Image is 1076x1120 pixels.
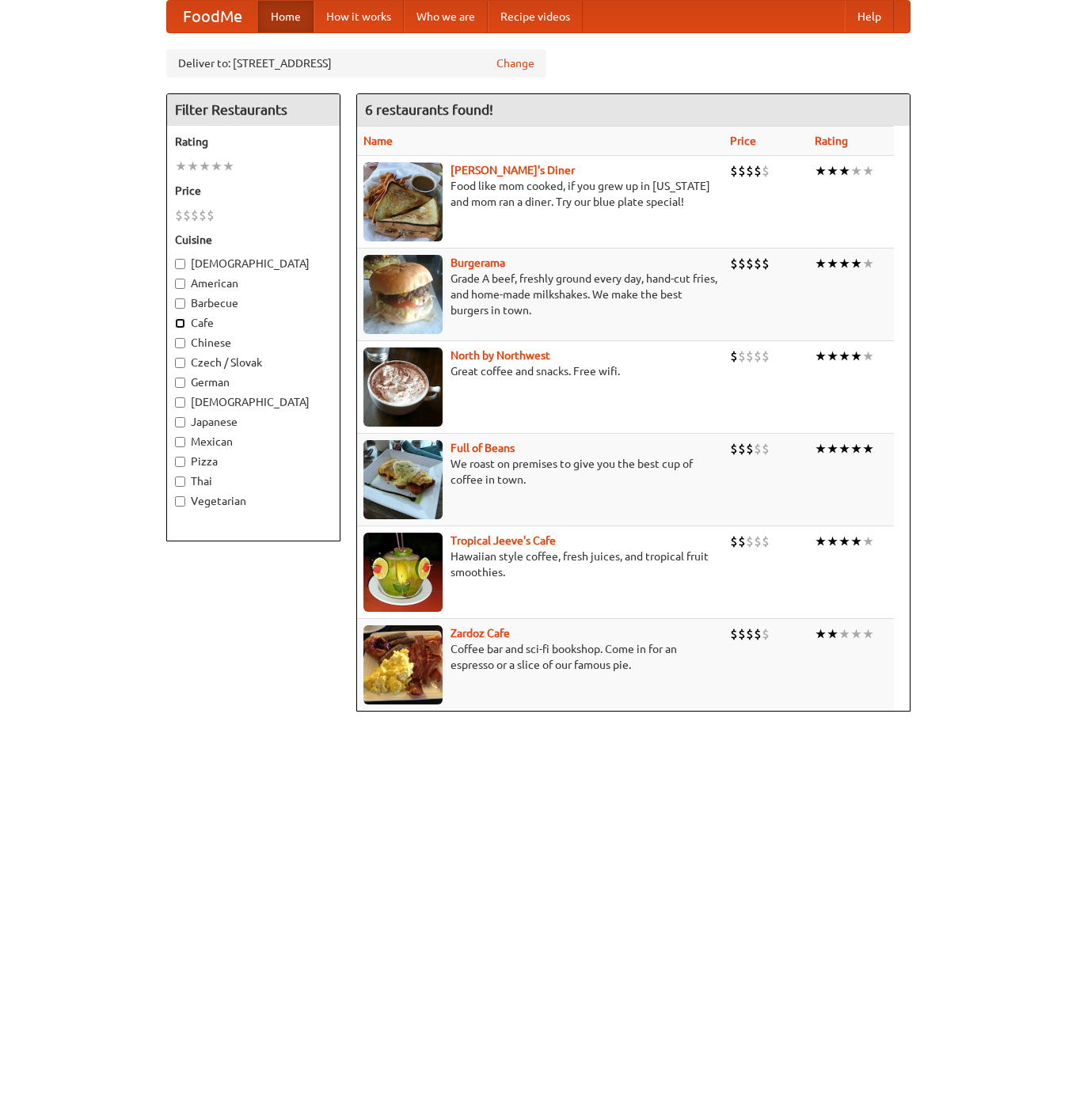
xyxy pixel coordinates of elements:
[451,442,515,454] b: Full of Beans
[496,55,534,71] a: Change
[730,135,756,147] a: Price
[175,315,332,331] label: Cafe
[815,135,848,147] a: Rating
[404,1,488,32] a: Who we are
[363,271,717,318] p: Grade A beef, freshly ground every day, hand-cut fries, and home-made milkshakes. We make the bes...
[451,349,550,362] a: North by Northwest
[175,493,332,509] label: Vegetarian
[838,533,850,550] li: ★
[175,394,332,410] label: [DEMOGRAPHIC_DATA]
[211,158,222,175] li: ★
[175,256,332,271] label: [DEMOGRAPHIC_DATA]
[815,255,827,272] li: ★
[175,158,187,175] li: ★
[175,397,185,408] input: [DEMOGRAPHIC_DATA]
[730,533,738,550] li: $
[166,49,546,78] div: Deliver to: [STREET_ADDRESS]
[363,178,717,210] p: Food like mom cooked, if you grew up in [US_STATE] and mom ran a diner. Try our blue plate special!
[838,625,850,643] li: ★
[762,347,770,365] li: $
[175,437,185,447] input: Mexican
[187,158,199,175] li: ★
[451,256,505,269] a: Burgerama
[754,162,762,180] li: $
[827,255,838,272] li: ★
[827,347,838,365] li: ★
[730,625,738,643] li: $
[451,627,510,640] a: Zardoz Cafe
[175,374,332,390] label: German
[738,625,746,643] li: $
[862,162,874,180] li: ★
[175,298,185,309] input: Barbecue
[183,207,191,224] li: $
[363,641,717,673] p: Coffee bar and sci-fi bookshop. Come in for an espresso or a slice of our famous pie.
[175,355,332,370] label: Czech / Slovak
[762,162,770,180] li: $
[199,158,211,175] li: ★
[730,255,738,272] li: $
[838,255,850,272] li: ★
[850,162,862,180] li: ★
[175,232,332,248] h5: Cuisine
[314,1,404,32] a: How it works
[738,255,746,272] li: $
[762,533,770,550] li: $
[815,440,827,457] li: ★
[175,476,185,487] input: Thai
[838,347,850,365] li: ★
[175,275,332,291] label: American
[845,1,894,32] a: Help
[850,625,862,643] li: ★
[827,625,838,643] li: ★
[730,347,738,365] li: $
[175,457,185,467] input: Pizza
[175,434,332,450] label: Mexican
[862,533,874,550] li: ★
[175,338,185,348] input: Chinese
[815,625,827,643] li: ★
[754,533,762,550] li: $
[850,255,862,272] li: ★
[838,162,850,180] li: ★
[862,440,874,457] li: ★
[365,102,493,117] ng-pluralize: 6 restaurants found!
[862,255,874,272] li: ★
[363,135,393,147] a: Name
[746,255,754,272] li: $
[827,162,838,180] li: ★
[363,347,443,427] img: north.jpg
[746,162,754,180] li: $
[850,440,862,457] li: ★
[175,414,332,430] label: Japanese
[167,94,340,126] h4: Filter Restaurants
[258,1,314,32] a: Home
[746,533,754,550] li: $
[827,440,838,457] li: ★
[363,363,717,379] p: Great coffee and snacks. Free wifi.
[838,440,850,457] li: ★
[167,1,258,32] a: FoodMe
[207,207,215,224] li: $
[754,440,762,457] li: $
[175,417,185,427] input: Japanese
[451,534,556,547] a: Tropical Jeeve's Cafe
[738,533,746,550] li: $
[363,440,443,519] img: beans.jpg
[175,496,185,507] input: Vegetarian
[363,549,717,580] p: Hawaiian style coffee, fresh juices, and tropical fruit smoothies.
[738,162,746,180] li: $
[762,255,770,272] li: $
[754,347,762,365] li: $
[862,625,874,643] li: ★
[175,295,332,311] label: Barbecue
[746,347,754,365] li: $
[815,162,827,180] li: ★
[815,347,827,365] li: ★
[363,456,717,488] p: We roast on premises to give you the best cup of coffee in town.
[363,625,443,704] img: zardoz.jpg
[199,207,207,224] li: $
